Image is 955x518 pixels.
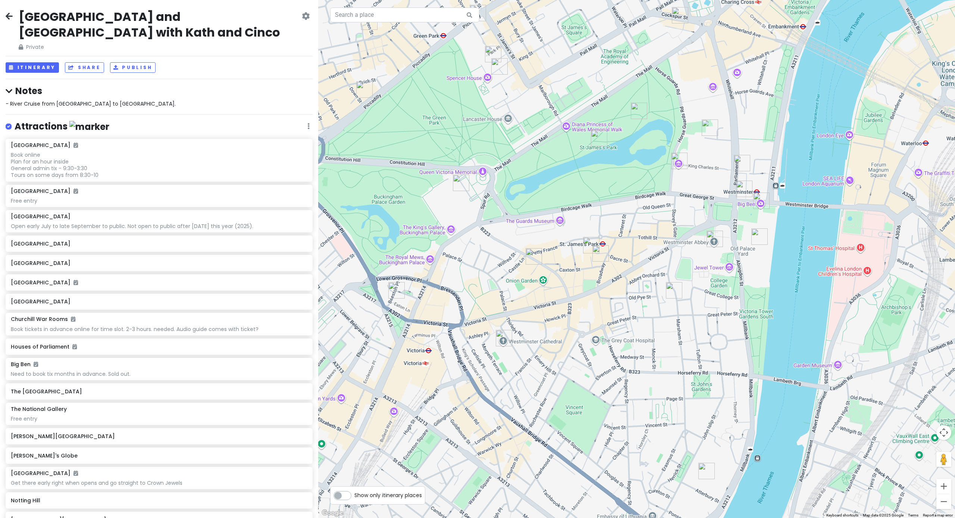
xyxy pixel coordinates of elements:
[11,260,307,266] h6: [GEOGRAPHIC_DATA]
[354,491,422,499] span: Show only itinerary places
[666,282,682,299] div: The Cinnamon Club
[320,508,345,518] img: Google
[672,7,688,24] div: The Rooftop
[69,121,109,132] img: marker
[470,5,486,21] div: The Wolseley
[936,494,951,509] button: Zoom out
[485,46,501,62] div: The American Bar
[356,81,373,98] div: The Athenaeum Hotel & Residences
[110,62,156,73] button: Publish
[751,228,768,245] div: Houses of Parliament
[71,316,75,322] i: Added to itinerary
[491,58,508,75] div: DUKES Bar
[753,193,770,209] div: Big Ben
[591,130,607,146] div: St James's Park
[11,223,307,230] div: Open early July to late September to public. Not open to public after [DATE] this year (2025).
[65,62,104,73] button: Share
[72,344,77,349] i: Added to itinerary
[936,425,951,440] button: Map camera controls
[11,470,78,477] h6: [GEOGRAPHIC_DATA]
[11,415,307,422] div: Free entry
[11,298,307,305] h6: [GEOGRAPHIC_DATA]
[583,237,599,253] div: St. Ermin's Hotel, Autograph Collection
[330,7,479,22] input: Search a place
[11,197,307,204] div: Free entry
[6,62,59,73] button: Itinerary
[698,463,715,479] div: Tate Britain
[73,471,78,476] i: Added to itinerary
[11,240,307,247] h6: [GEOGRAPHIC_DATA]
[73,143,78,148] i: Added to itinerary
[936,479,951,494] button: Zoom in
[11,371,307,377] div: Need to book tix months in advance. Sold out.
[736,181,752,197] div: St Stephen's Tavern
[73,280,78,285] i: Added to itinerary
[11,452,307,459] h6: [PERSON_NAME]'s Globe
[6,85,313,97] h4: Notes
[11,188,78,194] h6: [GEOGRAPHIC_DATA]
[923,513,953,517] a: Report a map error
[34,362,38,367] i: Added to itinerary
[11,388,307,395] h6: The [GEOGRAPHIC_DATA]
[11,326,307,333] div: Book tickets in advance online for time slot. 2-3 hours. needed. Audio guide comes with ticket?
[11,433,307,440] h6: [PERSON_NAME][GEOGRAPHIC_DATA]
[453,175,469,191] div: Buckingham Palace
[826,513,858,518] button: Keyboard shortcuts
[11,497,307,504] h6: Notting Hill
[11,480,307,486] div: Get there early right when opens and go straight to Crown Jewels
[11,213,71,220] h6: [GEOGRAPHIC_DATA]
[11,152,307,179] div: Book online Plan for an hour inside General admin tix - 9:30-3:30 Tours on some days from 8:30-10
[11,142,78,149] h6: [GEOGRAPHIC_DATA]
[19,9,300,40] h2: [GEOGRAPHIC_DATA] and [GEOGRAPHIC_DATA] with Kath and Cinco
[496,330,512,346] div: Westminster Cathedral
[320,508,345,518] a: Open this area in Google Maps (opens a new window)
[908,513,918,517] a: Terms (opens in new tab)
[6,100,176,107] span: - River Cruise from [GEOGRAPHIC_DATA] to [GEOGRAPHIC_DATA].
[702,119,718,136] div: 10 Downing St
[11,406,67,412] h6: The National Gallery
[936,452,951,467] button: Drag Pegman onto the map to open Street View
[592,245,609,262] div: Caxton Grill
[19,43,300,51] span: Private
[15,121,109,133] h4: Attractions
[73,188,78,194] i: Added to itinerary
[671,153,688,169] div: Churchill War Rooms
[11,279,307,286] h6: [GEOGRAPHIC_DATA]
[11,316,75,322] h6: Churchill War Rooms
[707,231,723,247] div: Westminster Abbey
[388,282,405,299] div: The Goring Dining Room
[734,155,750,171] div: The Red Lion, Parliament Street
[631,103,647,119] div: St James's Café
[863,513,904,517] span: Map data ©2025 Google
[11,343,307,350] h6: Houses of Parliament
[11,361,38,368] h6: Big Ben
[526,248,542,265] div: Quilon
